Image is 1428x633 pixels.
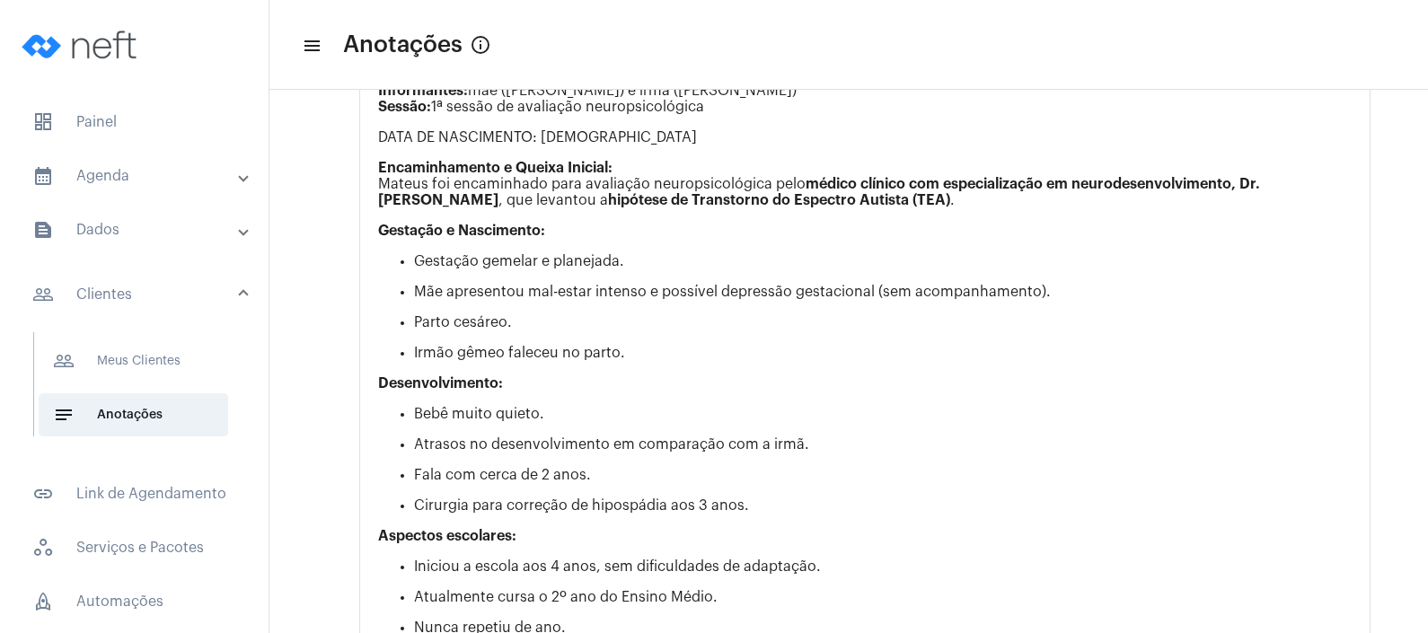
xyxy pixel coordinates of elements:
[18,472,251,515] span: Link de Agendamento
[414,253,1352,269] p: Gestação gemelar e planejada.
[608,193,950,207] strong: hipótese de Transtorno do Espectro Autista (TEA)
[378,83,1352,115] p: mãe ([PERSON_NAME]) e irmã ([PERSON_NAME]) 1ª sessão de avaliação neuropsicológica
[414,345,1352,361] p: Irmão gêmeo faleceu no parto.
[11,266,269,323] mat-expansion-panel-header: sidenav iconClientes
[14,9,149,81] img: logo-neft-novo-2.png
[414,467,1352,483] p: Fala com cerca de 2 anos.
[32,219,54,241] mat-icon: sidenav icon
[378,376,503,391] strong: Desenvolvimento:
[378,129,1352,145] p: DATA DE NASCIMENTO: [DEMOGRAPHIC_DATA]
[378,161,613,175] strong: Encaminhamento e Queixa Inicial:
[18,101,251,144] span: Painel
[32,219,240,241] mat-panel-title: Dados
[378,100,431,114] strong: Sessão:
[32,483,54,505] mat-icon: sidenav icon
[53,404,75,426] mat-icon: sidenav icon
[414,436,1352,453] p: Atrasos no desenvolvimento em comparação com a irmã.
[343,31,463,59] span: Anotações
[32,165,54,187] mat-icon: sidenav icon
[53,350,75,372] mat-icon: sidenav icon
[414,558,1352,575] p: Iniciou a escola aos 4 anos, sem dificuldades de adaptação.
[18,580,251,623] span: Automações
[414,497,1352,514] p: Cirurgia para correção de hipospádia aos 3 anos.
[378,224,545,238] strong: Gestação e Nascimento:
[11,323,269,462] div: sidenav iconClientes
[32,111,54,133] span: sidenav icon
[32,165,240,187] mat-panel-title: Agenda
[11,154,269,198] mat-expansion-panel-header: sidenav iconAgenda
[18,526,251,569] span: Serviços e Pacotes
[32,537,54,558] span: sidenav icon
[378,529,516,543] strong: Aspectos escolares:
[414,314,1352,330] p: Parto cesáreo.
[414,589,1352,605] p: Atualmente cursa o 2º ano do Ensino Médio.
[378,84,468,98] strong: Informantes:
[11,208,269,251] mat-expansion-panel-header: sidenav iconDados
[39,339,228,382] span: Meus Clientes
[39,393,228,436] span: Anotações
[378,177,1260,207] strong: médico clínico com especialização em neurodesenvolvimento, Dr. [PERSON_NAME]
[414,406,1352,422] p: Bebê muito quieto.
[32,284,240,305] mat-panel-title: Clientes
[414,284,1352,300] p: Mãe apresentou mal-estar intenso e possível depressão gestacional (sem acompanhamento).
[470,34,491,56] mat-icon: info_outlined
[32,284,54,305] mat-icon: sidenav icon
[302,35,320,57] mat-icon: sidenav icon
[378,160,1352,208] p: Mateus foi encaminhado para avaliação neuropsicológica pelo , que levantou a .
[32,591,54,612] span: sidenav icon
